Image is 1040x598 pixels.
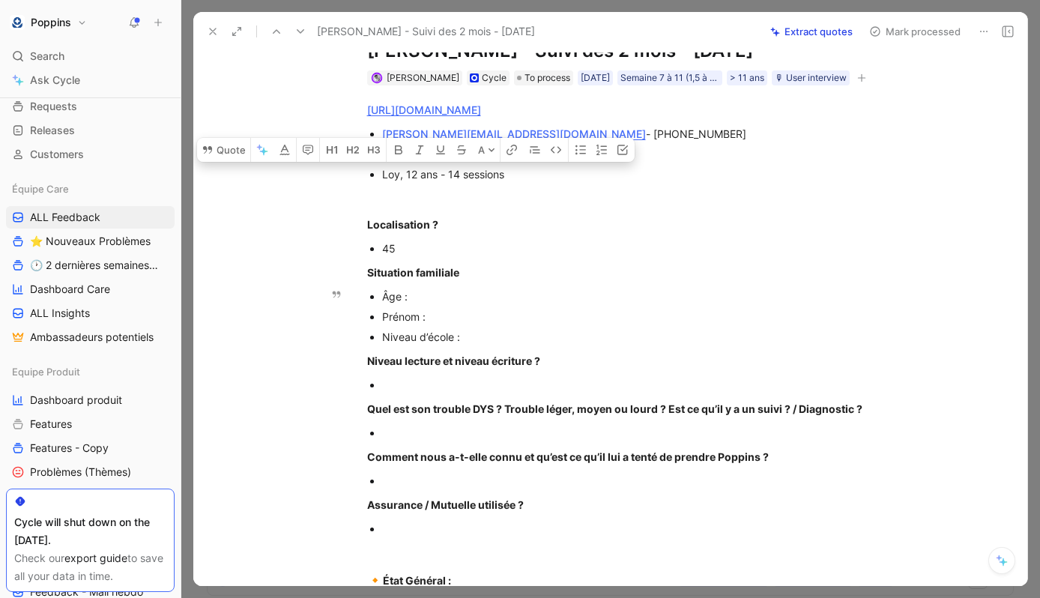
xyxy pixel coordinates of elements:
a: ALL Insights [6,302,175,324]
div: To process [514,70,573,85]
span: Dashboard produit [30,393,122,408]
a: Dashboard produit [6,389,175,411]
span: Problèmes (Thèmes) [30,465,131,480]
a: Dashboard Care [6,278,175,300]
span: [PERSON_NAME] [387,72,459,83]
img: Poppins [10,15,25,30]
a: Features [6,413,175,435]
a: Features - Copy [6,437,175,459]
strong: État Général : [383,574,451,587]
span: Releases [30,123,75,138]
span: Ask Cycle [30,71,80,89]
div: - [PHONE_NUMBER] [382,126,886,142]
div: Cycle will shut down on the [DATE]. [14,513,166,549]
div: Equipe Produit [6,360,175,383]
span: To process [524,70,570,85]
span: Search [30,47,64,65]
span: Ambassadeurs potentiels [30,330,154,345]
div: Check our to save all your data in time. [14,549,166,585]
div: Search [6,45,175,67]
img: avatar [372,73,381,82]
span: Loy, 12 ans - 14 sessions [382,168,504,181]
a: Customers [6,143,175,166]
div: 45 [382,241,886,256]
span: Équipe Care [12,181,69,196]
button: A [474,138,500,162]
span: 🕐 2 dernières semaines - Occurences [30,258,158,273]
div: Cycle [482,70,507,85]
div: Équipe CareALL Feedback⭐ Nouveaux Problèmes🕐 2 dernières semaines - OccurencesDashboard CareALL I... [6,178,175,348]
div: 🎙 User interview [775,70,847,85]
span: Features [30,417,72,432]
a: Ask Cycle [6,69,175,91]
button: Quote [197,138,250,162]
a: Problèmes (Thèmes) [6,461,175,483]
div: Âge : [382,289,886,304]
div: Prénom : [382,309,886,324]
span: Customers [30,147,84,162]
strong: Localisation ? [367,218,438,231]
a: ALL Feedback [6,206,175,229]
strong: Assurance / Mutuelle utilisée ? [367,498,524,511]
div: Équipe Care [6,178,175,200]
span: [PERSON_NAME] - Suivi des 2 mois - [DATE] [317,22,535,40]
strong: Quel est son trouble DYS ? Trouble léger, moyen ou lourd ? Est ce qu’il y a un suivi ? / Diagnost... [367,402,862,415]
span: Dashboard Care [30,282,110,297]
span: Features - Copy [30,441,109,456]
a: 🕐 2 dernières semaines - Occurences [6,254,175,277]
span: Equipe Produit [12,364,80,379]
strong: Situation familiale [367,266,459,279]
a: export guide [64,552,127,564]
span: 🔸 [367,573,383,588]
div: Semaine 7 à 11 (1,5 à 3 mois) [620,70,719,85]
strong: Comment nous a-t-elle connu et qu’est ce qu’il lui a tenté de prendre Poppins ? [367,450,769,463]
strong: Niveau lecture et niveau écriture ? [367,354,540,367]
span: ALL Feedback [30,210,100,225]
span: ⭐ Nouveaux Problèmes [30,234,151,249]
a: Requests [6,95,175,118]
a: Ambassadeurs potentiels [6,326,175,348]
a: Releases [6,119,175,142]
div: > 11 ans [730,70,764,85]
div: Niveau d’école : [382,329,886,345]
a: [PERSON_NAME][EMAIL_ADDRESS][DOMAIN_NAME] [382,127,646,140]
a: [URL][DOMAIN_NAME] [367,103,481,116]
div: [DATE] [581,70,610,85]
span: Requests [30,99,77,114]
h1: Poppins [31,16,71,29]
a: Problèmes récents (Thèmes) [6,485,175,507]
button: Mark processed [862,21,967,42]
button: PoppinsPoppins [6,12,91,33]
a: ⭐ Nouveaux Problèmes [6,230,175,253]
span: ALL Insights [30,306,90,321]
button: Extract quotes [764,21,859,42]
